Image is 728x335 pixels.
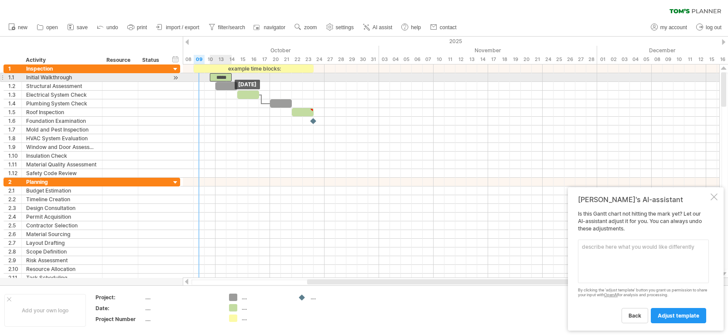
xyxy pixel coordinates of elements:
div: Thursday, 20 November 2025 [521,55,532,64]
div: Foundation Examination [26,117,98,125]
div: [DATE] [235,80,260,89]
div: 2.6 [8,230,21,238]
div: Wednesday, 26 November 2025 [564,55,575,64]
div: Thursday, 13 November 2025 [466,55,477,64]
div: Material Sourcing [26,230,98,238]
div: 2.9 [8,256,21,264]
div: Project Number [96,315,144,323]
a: back [622,308,648,323]
div: Permit Acquisition [26,213,98,221]
div: Planning [26,178,98,186]
div: Monday, 20 October 2025 [270,55,281,64]
div: .... [145,315,219,323]
div: Add your own logo [4,294,86,327]
a: contact [428,22,459,33]
div: Window and Door Assessment [26,143,98,151]
div: .... [145,305,219,312]
div: 1.3 [8,91,21,99]
div: 2.2 [8,195,21,203]
div: Insulation Check [26,152,98,160]
div: Monday, 17 November 2025 [488,55,499,64]
div: November 2025 [379,46,597,55]
div: Thursday, 30 October 2025 [357,55,368,64]
div: Status [142,56,161,64]
div: Friday, 31 October 2025 [368,55,379,64]
div: Friday, 17 October 2025 [259,55,270,64]
div: Plumbing System Check [26,99,98,108]
div: 1.5 [8,108,21,116]
div: .... [242,304,289,311]
div: Friday, 24 October 2025 [314,55,325,64]
div: Tuesday, 2 December 2025 [608,55,619,64]
div: Tuesday, 14 October 2025 [226,55,237,64]
div: Tuesday, 11 November 2025 [444,55,455,64]
a: import / export [154,22,202,33]
div: Task Scheduling [26,274,98,282]
div: Friday, 10 October 2025 [205,55,215,64]
div: Monday, 1 December 2025 [597,55,608,64]
div: 2 [8,178,21,186]
div: Monday, 8 December 2025 [652,55,663,64]
a: navigator [252,22,288,33]
a: zoom [292,22,319,33]
div: 1.1 [8,73,21,81]
div: Date: [96,305,144,312]
a: settings [324,22,356,33]
span: import / export [166,24,199,30]
div: 1.9 [8,143,21,151]
span: AI assist [373,24,392,30]
a: new [6,22,30,33]
span: save [77,24,88,30]
div: Tuesday, 4 November 2025 [390,55,401,64]
div: Wednesday, 29 October 2025 [346,55,357,64]
div: .... [311,294,358,301]
div: Design Consultation [26,204,98,212]
div: Wednesday, 15 October 2025 [237,55,248,64]
div: Thursday, 4 December 2025 [630,55,641,64]
div: .... [145,294,219,301]
a: adjust template [651,308,706,323]
div: Friday, 12 December 2025 [695,55,706,64]
a: open [34,22,61,33]
span: my account [660,24,687,30]
div: Tuesday, 16 December 2025 [717,55,728,64]
div: Friday, 14 November 2025 [477,55,488,64]
div: Thursday, 27 November 2025 [575,55,586,64]
div: October 2025 [128,46,379,55]
div: Wednesday, 3 December 2025 [619,55,630,64]
div: Inspection [26,64,98,73]
div: Resource Allocation [26,265,98,273]
div: Tuesday, 18 November 2025 [499,55,510,64]
a: save [65,22,90,33]
div: Contractor Selection [26,221,98,230]
div: 1.6 [8,117,21,125]
div: Friday, 5 December 2025 [641,55,652,64]
div: 2.7 [8,239,21,247]
div: Friday, 21 November 2025 [532,55,543,64]
span: contact [440,24,457,30]
div: Tuesday, 25 November 2025 [554,55,564,64]
div: HVAC System Evaluation [26,134,98,142]
div: 1.12 [8,169,21,177]
div: Monday, 15 December 2025 [706,55,717,64]
div: Budget Estimation [26,186,98,195]
div: 1.4 [8,99,21,108]
div: Friday, 7 November 2025 [423,55,434,64]
div: Is this Gantt chart not hitting the mark yet? Let our AI-assistant adjust it for you. You can alw... [578,210,709,323]
div: Structural Assessment [26,82,98,90]
a: log out [694,22,724,33]
div: Wednesday, 22 October 2025 [292,55,303,64]
div: Thursday, 11 December 2025 [684,55,695,64]
div: Layout Drafting [26,239,98,247]
span: help [411,24,421,30]
div: 2.4 [8,213,21,221]
div: Wednesday, 10 December 2025 [673,55,684,64]
a: my account [649,22,690,33]
a: OpenAI [604,292,618,297]
div: 1.10 [8,152,21,160]
div: 1 [8,64,21,73]
div: Monday, 24 November 2025 [543,55,554,64]
div: 2.10 [8,265,21,273]
div: Tuesday, 28 October 2025 [335,55,346,64]
div: Wednesday, 8 October 2025 [183,55,194,64]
